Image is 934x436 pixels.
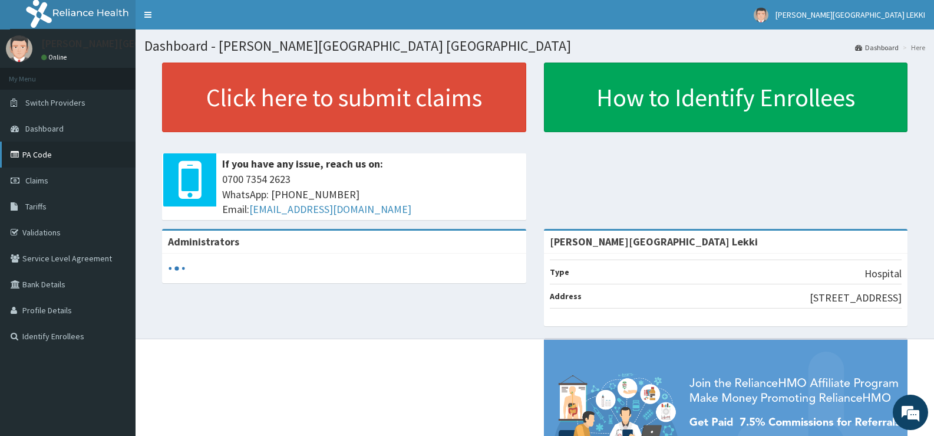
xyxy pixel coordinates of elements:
[775,9,925,20] span: [PERSON_NAME][GEOGRAPHIC_DATA] LEKKI
[222,157,383,171] b: If you have any issue, reach us on:
[550,235,758,248] strong: [PERSON_NAME][GEOGRAPHIC_DATA] Lekki
[162,63,526,132] a: Click here to submit claims
[222,172,520,217] span: 0700 7354 2623 WhatsApp: [PHONE_NUMBER] Email:
[25,97,85,108] span: Switch Providers
[41,53,70,61] a: Online
[168,235,239,248] b: Administrators
[550,267,569,277] b: Type
[810,290,902,306] p: [STREET_ADDRESS]
[168,260,186,277] svg: audio-loading
[249,202,411,216] a: [EMAIL_ADDRESS][DOMAIN_NAME]
[25,123,64,134] span: Dashboard
[855,42,899,53] a: Dashboard
[6,35,32,62] img: User Image
[550,291,582,301] b: Address
[864,266,902,281] p: Hospital
[41,38,243,49] p: [PERSON_NAME][GEOGRAPHIC_DATA] LEKKI
[25,201,47,212] span: Tariffs
[754,8,768,22] img: User Image
[144,38,925,54] h1: Dashboard - [PERSON_NAME][GEOGRAPHIC_DATA] [GEOGRAPHIC_DATA]
[544,63,908,132] a: How to Identify Enrollees
[900,42,925,53] li: Here
[25,175,48,186] span: Claims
